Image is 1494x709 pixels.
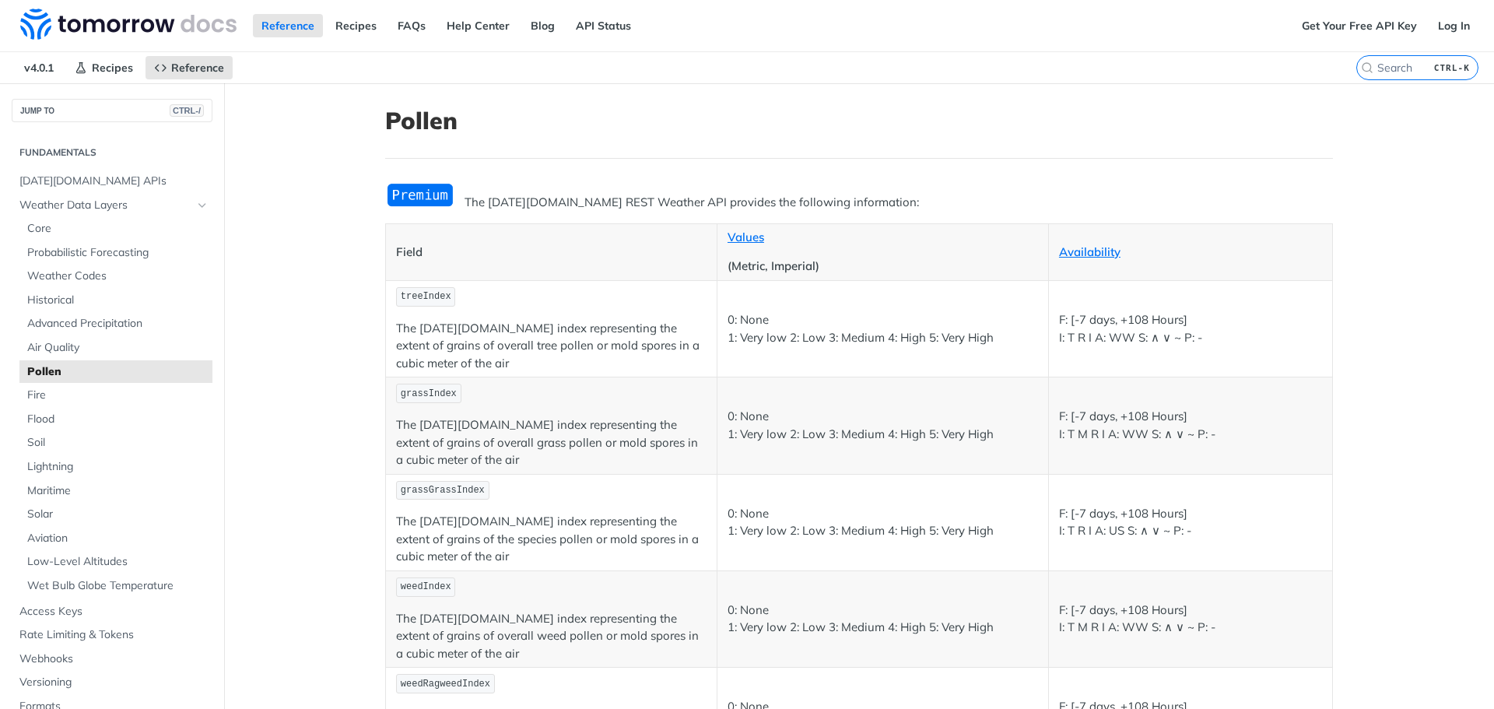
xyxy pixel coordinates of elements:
span: Wet Bulb Globe Temperature [27,578,209,594]
a: [DATE][DOMAIN_NAME] APIs [12,170,212,193]
a: API Status [567,14,640,37]
a: Help Center [438,14,518,37]
span: weedIndex [401,581,451,592]
p: Field [396,244,707,261]
p: F: [-7 days, +108 Hours] I: T R I A: WW S: ∧ ∨ ~ P: - [1059,311,1322,346]
button: JUMP TOCTRL-/ [12,99,212,122]
a: Wet Bulb Globe Temperature [19,574,212,598]
a: Lightning [19,455,212,479]
span: treeIndex [401,291,451,302]
span: CTRL-/ [170,104,204,117]
span: Weather Codes [27,269,209,284]
span: Access Keys [19,604,209,619]
h2: Fundamentals [12,146,212,160]
a: Low-Level Altitudes [19,550,212,574]
p: The [DATE][DOMAIN_NAME] index representing the extent of grains of overall weed pollen or mold sp... [396,610,707,663]
span: Recipes [92,61,133,75]
span: Probabilistic Forecasting [27,245,209,261]
span: Air Quality [27,340,209,356]
p: 0: None 1: Very low 2: Low 3: Medium 4: High 5: Very High [728,505,1038,540]
a: Values [728,230,764,244]
span: [DATE][DOMAIN_NAME] APIs [19,174,209,189]
a: Weather Data LayersHide subpages for Weather Data Layers [12,194,212,217]
a: Log In [1429,14,1478,37]
a: Get Your Free API Key [1293,14,1426,37]
span: Historical [27,293,209,308]
a: Aviation [19,527,212,550]
span: Pollen [27,364,209,380]
p: 0: None 1: Very low 2: Low 3: Medium 4: High 5: Very High [728,408,1038,443]
a: Webhooks [12,648,212,671]
a: Core [19,217,212,240]
span: Soil [27,435,209,451]
p: 0: None 1: Very low 2: Low 3: Medium 4: High 5: Very High [728,602,1038,637]
a: Access Keys [12,600,212,623]
a: Probabilistic Forecasting [19,241,212,265]
p: 0: None 1: Very low 2: Low 3: Medium 4: High 5: Very High [728,311,1038,346]
span: Versioning [19,675,209,690]
img: Tomorrow.io Weather API Docs [20,9,237,40]
a: Rate Limiting & Tokens [12,623,212,647]
span: grassIndex [401,388,457,399]
a: Availability [1059,244,1120,259]
p: (Metric, Imperial) [728,258,1038,276]
p: The [DATE][DOMAIN_NAME] index representing the extent of grains of overall tree pollen or mold sp... [396,320,707,373]
span: Fire [27,388,209,403]
a: Advanced Precipitation [19,312,212,335]
a: Weather Codes [19,265,212,288]
p: F: [-7 days, +108 Hours] I: T M R I A: WW S: ∧ ∨ ~ P: - [1059,602,1322,637]
span: Advanced Precipitation [27,316,209,332]
p: F: [-7 days, +108 Hours] I: T M R I A: WW S: ∧ ∨ ~ P: - [1059,408,1322,443]
p: F: [-7 days, +108 Hours] I: T R I A: US S: ∧ ∨ ~ P: - [1059,505,1322,540]
p: The [DATE][DOMAIN_NAME] index representing the extent of grains of overall grass pollen or mold s... [396,416,707,469]
span: Maritime [27,483,209,499]
span: v4.0.1 [16,56,62,79]
span: grassGrassIndex [401,485,485,496]
p: The [DATE][DOMAIN_NAME] index representing the extent of grains of the species pollen or mold spo... [396,513,707,566]
span: Webhooks [19,651,209,667]
span: Core [27,221,209,237]
button: Hide subpages for Weather Data Layers [196,199,209,212]
a: Recipes [327,14,385,37]
a: Historical [19,289,212,312]
a: Pollen [19,360,212,384]
a: FAQs [389,14,434,37]
span: Reference [171,61,224,75]
a: Reference [146,56,233,79]
a: Versioning [12,671,212,694]
kbd: CTRL-K [1430,60,1474,75]
svg: Search [1361,61,1373,74]
span: Solar [27,507,209,522]
a: Fire [19,384,212,407]
h1: Pollen [385,107,1333,135]
a: Solar [19,503,212,526]
a: Maritime [19,479,212,503]
a: Air Quality [19,336,212,360]
a: Blog [522,14,563,37]
span: weedRagweedIndex [401,679,490,690]
span: Lightning [27,459,209,475]
a: Reference [253,14,323,37]
a: Recipes [66,56,142,79]
span: Low-Level Altitudes [27,554,209,570]
span: Weather Data Layers [19,198,192,213]
a: Soil [19,431,212,455]
span: Rate Limiting & Tokens [19,627,209,643]
a: Flood [19,408,212,431]
span: Aviation [27,531,209,546]
span: Flood [27,412,209,427]
p: The [DATE][DOMAIN_NAME] REST Weather API provides the following information: [385,194,1333,212]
